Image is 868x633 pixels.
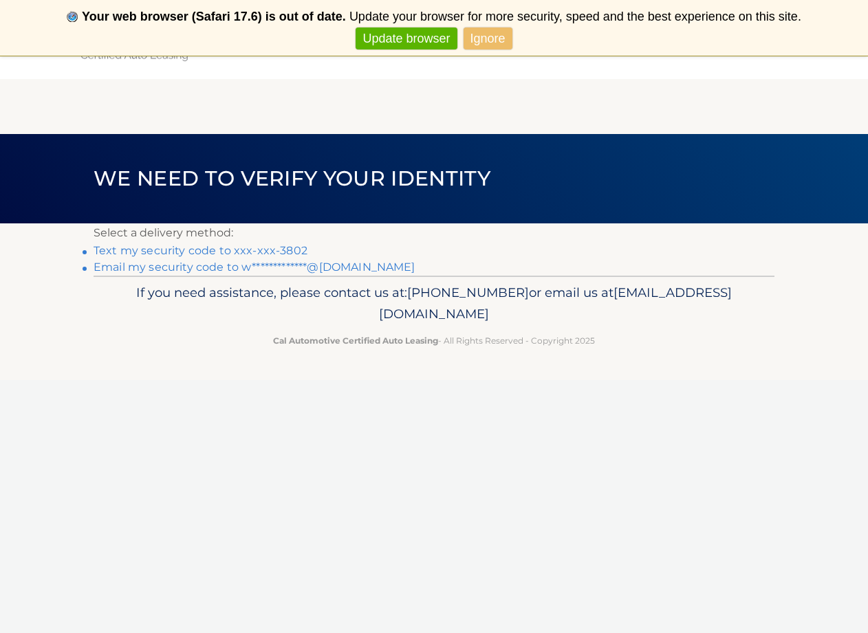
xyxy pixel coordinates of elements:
p: Select a delivery method: [94,223,774,243]
p: If you need assistance, please contact us at: or email us at [102,282,766,326]
p: - All Rights Reserved - Copyright 2025 [102,333,766,348]
span: [PHONE_NUMBER] [407,285,529,300]
span: We need to verify your identity [94,166,490,191]
strong: Cal Automotive Certified Auto Leasing [273,335,438,346]
a: Text my security code to xxx-xxx-3802 [94,244,307,257]
span: Update your browser for more security, speed and the best experience on this site. [349,10,801,23]
a: Ignore [464,27,512,50]
b: Your web browser (Safari 17.6) is out of date. [82,10,346,23]
a: Update browser [356,27,457,50]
